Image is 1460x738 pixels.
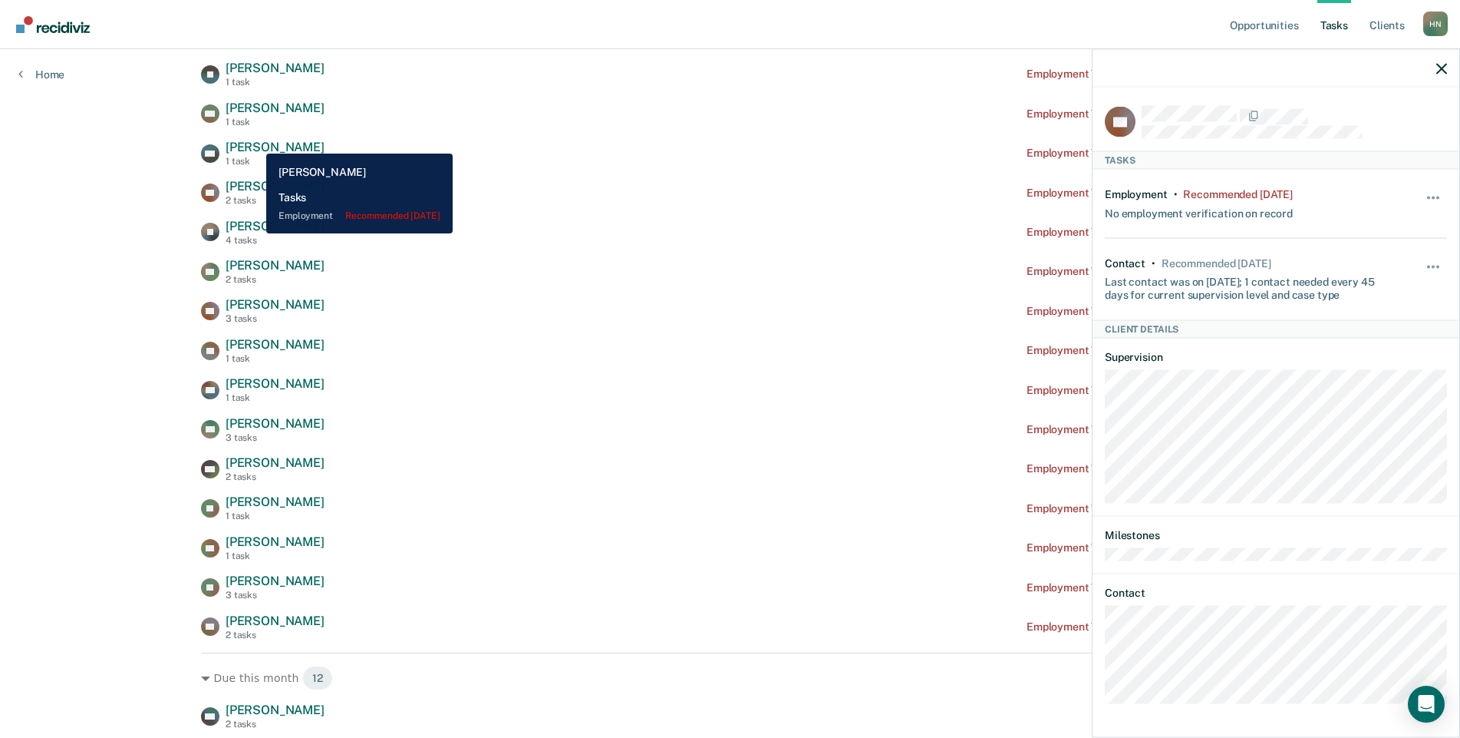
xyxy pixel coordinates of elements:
[226,195,325,206] div: 2 tasks
[226,416,325,431] span: [PERSON_NAME]
[226,258,325,273] span: [PERSON_NAME]
[226,179,325,194] span: [PERSON_NAME]
[1027,581,1259,594] div: Employment Verification recommended [DATE]
[1105,200,1293,220] div: No employment verification on record
[302,666,333,690] span: 12
[1027,147,1259,160] div: Employment Verification recommended [DATE]
[1027,462,1259,475] div: Employment Verification recommended [DATE]
[1027,187,1259,200] div: Employment Verification recommended [DATE]
[226,376,325,391] span: [PERSON_NAME]
[226,472,325,482] div: 2 tasks
[1162,256,1270,270] div: Recommended in 20 days
[1105,256,1145,270] div: Contact
[226,61,325,75] span: [PERSON_NAME]
[1183,187,1292,200] div: Recommended 7 months ago
[226,392,325,403] div: 1 task
[226,574,325,588] span: [PERSON_NAME]
[18,68,64,81] a: Home
[226,297,325,312] span: [PERSON_NAME]
[226,156,325,167] div: 1 task
[226,140,325,154] span: [PERSON_NAME]
[226,353,325,364] div: 1 task
[16,16,90,33] img: Recidiviz
[226,274,325,285] div: 2 tasks
[226,117,325,127] div: 1 task
[226,551,325,561] div: 1 task
[1027,344,1259,357] div: Employment Verification recommended [DATE]
[226,313,325,324] div: 3 tasks
[201,666,1259,690] div: Due this month
[226,337,325,352] span: [PERSON_NAME]
[226,219,325,233] span: [PERSON_NAME]
[1105,586,1447,599] dt: Contact
[226,719,325,730] div: 2 tasks
[1027,226,1259,239] div: Employment Verification recommended [DATE]
[1027,502,1259,515] div: Employment Verification recommended [DATE]
[1174,187,1178,200] div: •
[1105,187,1168,200] div: Employment
[1093,319,1459,338] div: Client Details
[1027,265,1259,278] div: Employment Verification recommended [DATE]
[226,534,325,549] span: [PERSON_NAME]
[1105,270,1390,302] div: Last contact was on [DATE]; 1 contact needed every 45 days for current supervision level and case...
[226,495,325,509] span: [PERSON_NAME]
[1027,384,1259,397] div: Employment Verification recommended [DATE]
[1423,12,1448,36] div: H N
[226,455,325,470] span: [PERSON_NAME]
[226,590,325,601] div: 3 tasks
[226,235,325,246] div: 4 tasks
[226,101,325,115] span: [PERSON_NAME]
[1152,256,1155,270] div: •
[1027,68,1259,81] div: Employment Verification recommended [DATE]
[1105,351,1447,364] dt: Supervision
[1027,621,1259,634] div: Employment Verification recommended [DATE]
[226,432,325,443] div: 3 tasks
[1423,12,1448,36] button: Profile dropdown button
[1093,151,1459,169] div: Tasks
[226,630,325,640] div: 2 tasks
[1027,108,1259,121] div: Employment Verification recommended [DATE]
[226,511,325,521] div: 1 task
[226,77,325,88] div: 1 task
[1027,423,1259,436] div: Employment Verification recommended [DATE]
[1105,529,1447,542] dt: Milestones
[1408,686,1445,723] div: Open Intercom Messenger
[1027,541,1259,554] div: Employment Verification recommended [DATE]
[226,614,325,628] span: [PERSON_NAME]
[1027,305,1259,318] div: Employment Verification recommended [DATE]
[226,703,325,717] span: [PERSON_NAME]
